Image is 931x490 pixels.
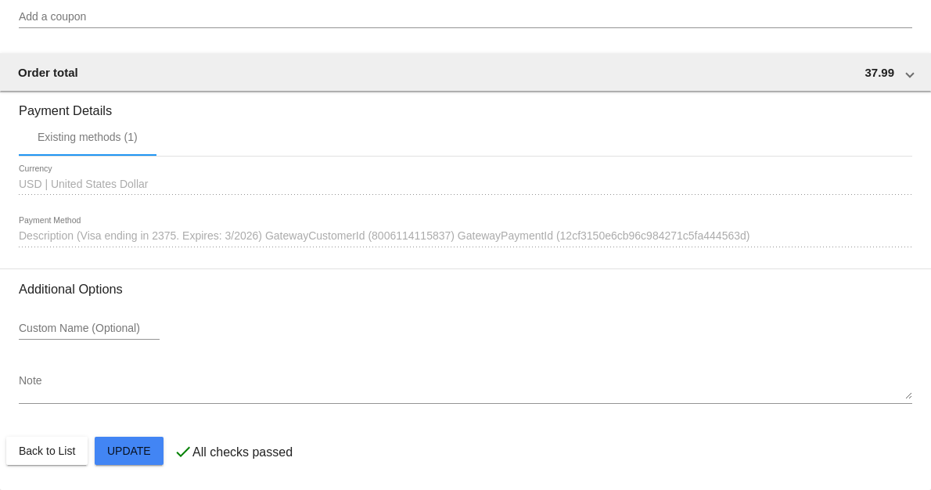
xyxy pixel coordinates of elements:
[192,445,293,459] p: All checks passed
[6,437,88,465] button: Back to List
[107,445,151,457] span: Update
[174,442,192,461] mat-icon: check
[19,178,148,190] span: USD | United States Dollar
[864,66,894,79] span: 37.99
[18,66,78,79] span: Order total
[19,229,749,242] span: Description (Visa ending in 2375. Expires: 3/2026) GatewayCustomerId (8006114115837) GatewayPayme...
[19,92,912,118] h3: Payment Details
[19,322,160,335] input: Custom Name (Optional)
[19,282,912,297] h3: Additional Options
[19,11,912,23] input: Add a coupon
[95,437,164,465] button: Update
[19,445,75,457] span: Back to List
[38,131,138,143] div: Existing methods (1)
